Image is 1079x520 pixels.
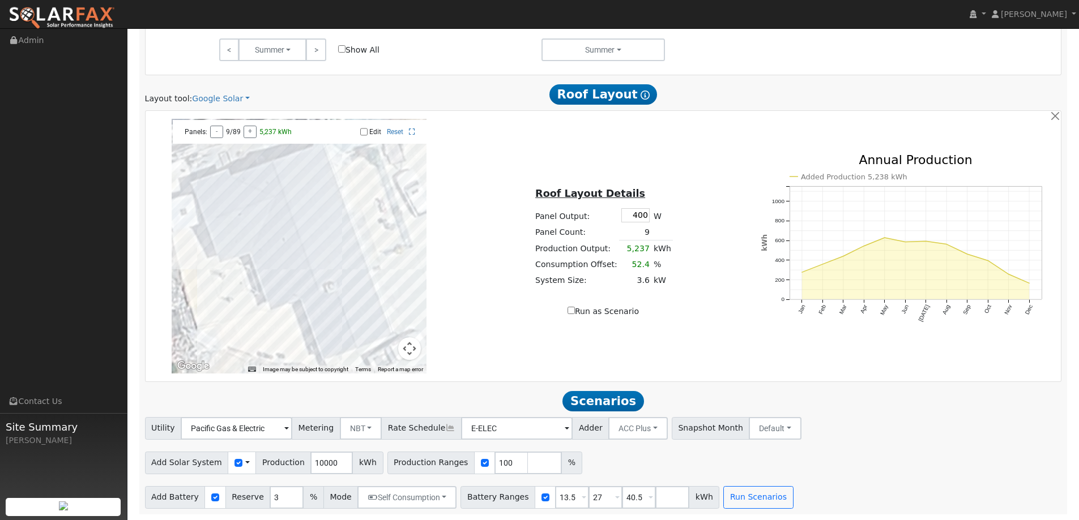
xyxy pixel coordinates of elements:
span: [PERSON_NAME] [1001,10,1067,19]
circle: onclick="" [1027,281,1031,286]
a: Full Screen [409,128,415,136]
text: 200 [775,277,784,283]
span: Site Summary [6,419,121,435]
a: < [219,38,239,61]
text: Oct [983,304,993,315]
td: kW [651,273,673,289]
input: Run as Scenario [568,307,575,314]
span: Add Solar System [145,452,229,474]
span: Metering [292,417,340,440]
span: Panels: [185,128,207,136]
circle: onclick="" [820,262,825,267]
text: Annual Production [859,153,972,167]
td: 5,237 [619,240,651,257]
span: Utility [145,417,182,440]
span: Snapshot Month [672,417,750,440]
circle: onclick="" [882,235,887,240]
button: Map camera controls [398,337,421,360]
text: 0 [781,296,784,303]
td: W [651,206,673,224]
text: Jun [901,304,910,315]
button: Self Consumption [357,486,457,509]
span: Reserve [225,486,271,509]
text: Nov [1003,304,1013,316]
td: % [651,257,673,273]
a: > [306,38,326,61]
button: Keyboard shortcuts [248,366,256,373]
a: Reset [387,128,403,136]
circle: onclick="" [800,270,804,274]
button: Default [749,417,801,440]
span: Image may be subject to copyright [263,366,348,372]
circle: onclick="" [924,239,928,244]
span: Layout tool: [145,94,193,103]
td: Consumption Offset: [534,257,620,273]
span: 9/89 [226,128,241,136]
td: 52.4 [619,257,651,273]
text: Aug [941,304,951,316]
img: retrieve [59,501,68,510]
a: Google Solar [192,93,250,105]
span: Adder [572,417,609,440]
text: 800 [775,218,784,224]
td: 9 [619,224,651,240]
a: Report a map error [378,366,423,372]
span: % [303,486,323,509]
button: Run Scenarios [723,486,793,509]
span: Production Ranges [387,452,475,474]
circle: onclick="" [1007,272,1011,277]
span: Add Battery [145,486,206,509]
button: ACC Plus [608,417,668,440]
a: Terms (opens in new tab) [355,366,371,372]
td: Panel Count: [534,224,620,240]
text: 400 [775,257,784,263]
td: System Size: [534,273,620,289]
text: Dec [1024,304,1034,316]
text: 1000 [772,198,785,204]
span: Roof Layout [549,84,658,105]
span: Production [255,452,311,474]
text: Added Production 5,238 kWh [801,173,907,181]
circle: onclick="" [841,254,846,259]
div: [PERSON_NAME] [6,435,121,446]
text: Sep [962,304,972,316]
input: Select a Rate Schedule [461,417,573,440]
text: May [879,304,889,316]
circle: onclick="" [965,252,970,256]
text: Jan [797,304,807,315]
td: Production Output: [534,240,620,257]
text: kWh [761,234,769,251]
u: Roof Layout Details [535,188,645,199]
text: Mar [838,303,848,315]
button: NBT [340,417,382,440]
td: 3.6 [619,273,651,289]
button: Summer [541,38,666,61]
circle: onclick="" [944,242,949,247]
label: Run as Scenario [568,306,639,317]
text: Feb [817,304,827,316]
input: Show All [338,45,346,53]
text: Apr [859,303,869,314]
circle: onclick="" [862,244,866,248]
a: Open this area in Google Maps (opens a new window) [174,359,212,373]
span: kWh [689,486,719,509]
button: + [244,126,257,138]
input: Select a Utility [181,417,292,440]
button: Summer [238,38,306,61]
circle: onclick="" [903,240,907,244]
td: kWh [651,240,673,257]
span: Rate Schedule [381,417,462,440]
img: SolarFax [8,6,115,30]
img: Google [174,359,212,373]
text: 600 [775,237,784,243]
td: Panel Output: [534,206,620,224]
label: Show All [338,44,379,56]
i: Show Help [641,91,650,100]
button: - [210,126,223,138]
span: Scenarios [562,391,643,411]
span: kWh [352,452,383,474]
span: 5,237 kWh [259,128,292,136]
label: Edit [369,128,381,136]
span: Battery Ranges [460,486,535,509]
span: % [561,452,582,474]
